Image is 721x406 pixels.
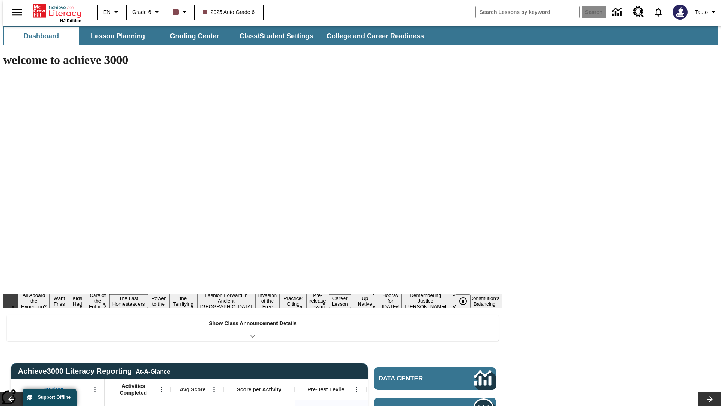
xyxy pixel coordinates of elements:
a: Notifications [649,2,668,22]
button: Class color is dark brown. Change class color [170,5,192,19]
span: Achieve3000 Literacy Reporting [18,367,170,376]
a: Resource Center, Will open in new tab [628,2,649,22]
span: 2025 Auto Grade 6 [203,8,255,16]
button: Pause [456,294,471,308]
button: Slide 15 Remembering Justice O'Connor [402,291,449,311]
span: Pre-Test Lexile [308,386,345,393]
div: SubNavbar [3,27,431,45]
button: Open Menu [156,384,167,395]
body: Maximum 600 characters Press Escape to exit toolbar Press Alt + F10 to reach toolbar [3,6,110,13]
button: Slide 1 All Aboard the Hyperloop? [18,291,50,311]
div: At-A-Glance [136,367,170,375]
button: Open Menu [208,384,220,395]
div: SubNavbar [3,26,718,45]
button: Class/Student Settings [234,27,319,45]
span: Support Offline [38,395,71,400]
button: Profile/Settings [692,5,721,19]
span: Score per Activity [237,386,282,393]
button: Slide 17 The Constitution's Balancing Act [466,289,502,314]
button: Select a new avatar [668,2,692,22]
button: Slide 2 Do You Want Fries With That? [50,283,69,319]
h1: welcome to achieve 3000 [3,53,502,67]
span: Grade 6 [132,8,151,16]
div: Home [33,3,81,23]
button: Grade: Grade 6, Select a grade [129,5,164,19]
button: Slide 11 Pre-release lesson [306,291,329,311]
div: Pause [456,294,478,308]
button: Slide 3 Dirty Jobs Kids Had To Do [69,283,86,319]
button: Language: EN, Select a language [100,5,124,19]
button: Slide 13 Cooking Up Native Traditions [351,289,379,314]
button: Slide 9 The Invasion of the Free CD [255,286,280,316]
div: Show Class Announcement Details [7,315,499,341]
button: Dashboard [4,27,79,45]
p: Auto class announcement [DATE] 11:53:07 [3,6,110,13]
button: Slide 5 The Last Homesteaders [109,294,148,308]
span: Tauto [695,8,708,16]
button: Lesson carousel, Next [698,392,721,406]
button: College and Career Readiness [321,27,430,45]
span: Student [43,386,63,393]
button: Slide 10 Mixed Practice: Citing Evidence [280,289,306,314]
span: EN [103,8,110,16]
p: Show Class Announcement Details [209,320,297,327]
a: Data Center [374,367,496,390]
span: Data Center [379,375,449,382]
input: search field [476,6,579,18]
button: Grading Center [157,27,232,45]
a: Data Center [608,2,628,23]
button: Open Menu [89,384,101,395]
button: Open Menu [351,384,362,395]
span: Activities Completed [109,383,158,396]
button: Support Offline [23,389,77,406]
img: Avatar [673,5,688,20]
span: Avg Score [179,386,205,393]
button: Slide 4 Cars of the Future? [86,291,109,311]
button: Slide 7 Attack of the Terrifying Tomatoes [169,289,197,314]
span: NJ Edition [60,18,81,23]
button: Lesson Planning [80,27,155,45]
button: Slide 12 Career Lesson [329,294,351,308]
button: Slide 16 Point of View [449,291,466,311]
a: Home [33,3,81,18]
button: Slide 8 Fashion Forward in Ancient Rome [197,291,255,311]
button: Slide 14 Hooray for Constitution Day! [379,291,402,311]
button: Slide 6 Solar Power to the People [148,289,170,314]
button: Open side menu [6,1,28,23]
